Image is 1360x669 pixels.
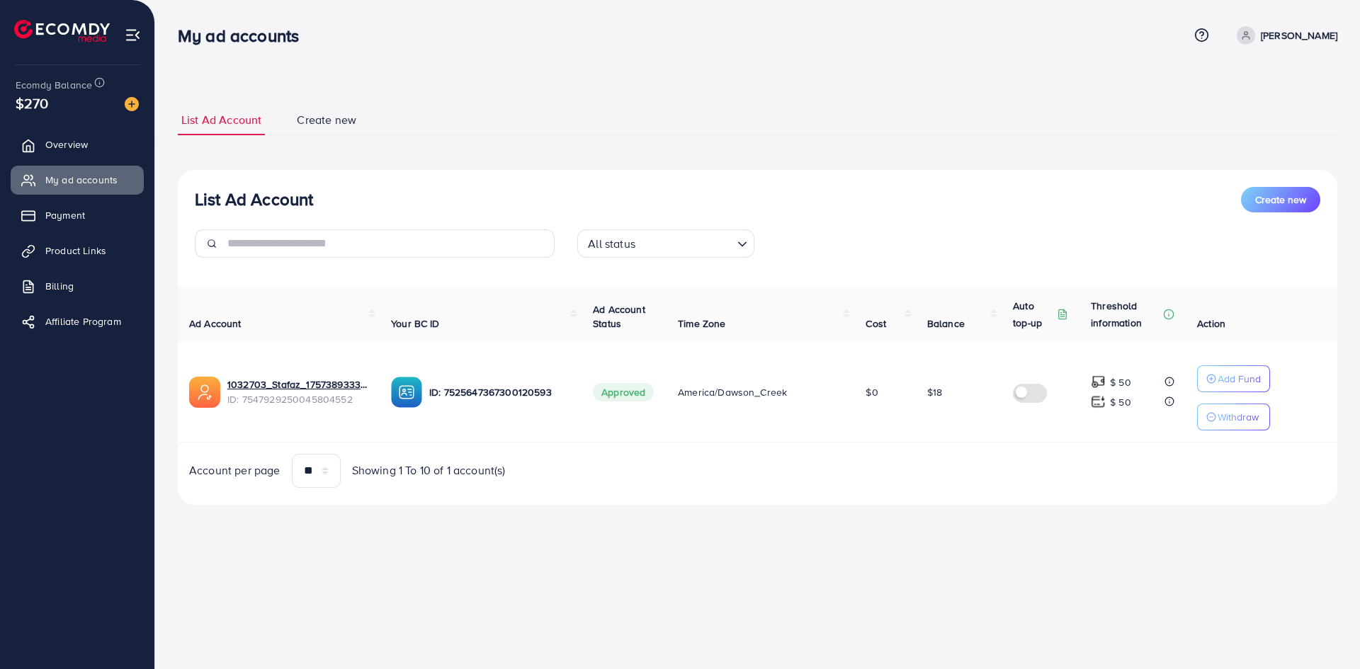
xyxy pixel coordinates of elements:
span: List Ad Account [181,112,261,128]
button: Create new [1241,187,1320,212]
a: Affiliate Program [11,307,144,336]
span: $270 [16,93,49,113]
span: $0 [866,385,878,399]
span: Create new [297,112,356,128]
span: Billing [45,279,74,293]
span: Payment [45,208,85,222]
div: Search for option [577,229,754,258]
a: Payment [11,201,144,229]
a: Billing [11,272,144,300]
img: top-up amount [1091,374,1106,389]
button: Withdraw [1197,404,1270,430]
div: <span class='underline'>1032703_Stafaz_1757389333791</span></br>7547929250045804552 [227,377,368,406]
span: Cost [866,316,886,331]
span: Time Zone [678,316,725,331]
p: Auto top-up [1013,297,1054,331]
img: top-up amount [1091,394,1106,409]
img: ic-ads-acc.e4c84228.svg [189,377,220,408]
a: [PERSON_NAME] [1231,26,1337,45]
span: $18 [927,385,942,399]
span: Approved [593,383,654,401]
span: My ad accounts [45,173,118,187]
img: ic-ba-acc.ded83a64.svg [391,377,422,408]
span: All status [585,234,638,254]
a: 1032703_Stafaz_1757389333791 [227,377,368,391]
p: [PERSON_NAME] [1261,27,1337,44]
span: Affiliate Program [45,314,121,328]
img: menu [125,27,141,43]
span: Action [1197,316,1225,331]
span: Ad Account Status [593,302,645,331]
p: $ 50 [1110,374,1131,391]
p: ID: 7525647367300120593 [429,384,570,401]
a: Overview [11,130,144,159]
span: Product Links [45,244,106,258]
h3: List Ad Account [195,189,313,210]
span: Ecomdy Balance [16,78,92,92]
img: logo [14,20,110,42]
span: Create new [1255,193,1306,207]
h3: My ad accounts [178,25,310,46]
span: Your BC ID [391,316,440,331]
span: Account per page [189,462,280,479]
input: Search for option [640,231,732,254]
span: Balance [927,316,965,331]
button: Add Fund [1197,365,1270,392]
p: Add Fund [1218,370,1261,387]
span: Ad Account [189,316,242,331]
span: America/Dawson_Creek [678,385,787,399]
span: Overview [45,137,88,151]
p: Withdraw [1218,408,1259,425]
a: My ad accounts [11,166,144,194]
span: ID: 7547929250045804552 [227,392,368,406]
p: $ 50 [1110,394,1131,411]
p: Threshold information [1091,297,1160,331]
a: Product Links [11,236,144,265]
img: image [125,97,139,111]
span: Showing 1 To 10 of 1 account(s) [352,462,506,479]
